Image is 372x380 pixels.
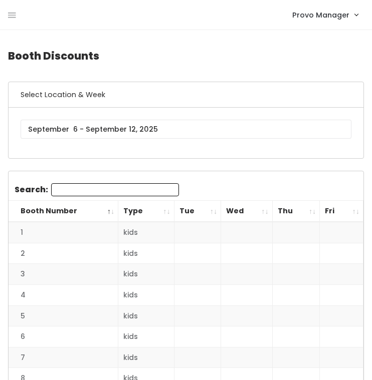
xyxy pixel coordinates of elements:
[292,10,349,21] span: Provo Manager
[118,243,174,264] td: kids
[118,305,174,326] td: kids
[51,183,179,196] input: Search:
[118,201,174,222] th: Type: activate to sort column ascending
[118,264,174,285] td: kids
[282,4,368,26] a: Provo Manager
[9,264,118,285] td: 3
[9,82,363,108] h6: Select Location & Week
[21,120,351,139] input: September 6 - September 12, 2025
[9,305,118,326] td: 5
[221,201,273,222] th: Wed: activate to sort column ascending
[9,347,118,368] td: 7
[118,347,174,368] td: kids
[9,243,118,264] td: 2
[15,183,179,196] label: Search:
[118,222,174,243] td: kids
[9,326,118,347] td: 6
[272,201,320,222] th: Thu: activate to sort column ascending
[8,42,364,70] h4: Booth Discounts
[9,284,118,305] td: 4
[174,201,221,222] th: Tue: activate to sort column ascending
[9,222,118,243] td: 1
[118,284,174,305] td: kids
[320,201,363,222] th: Fri: activate to sort column ascending
[9,201,118,222] th: Booth Number: activate to sort column descending
[118,326,174,347] td: kids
